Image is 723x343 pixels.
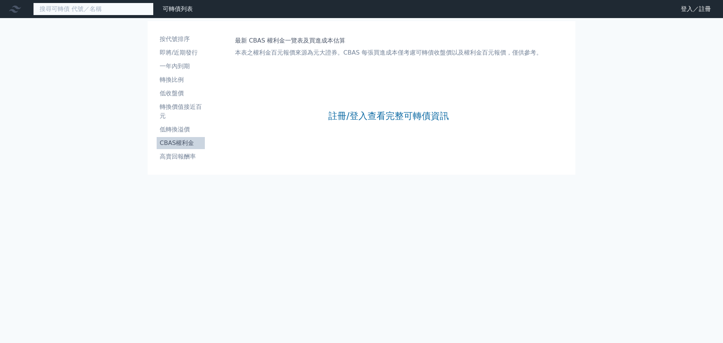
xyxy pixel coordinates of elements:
[157,139,205,148] li: CBAS權利金
[163,5,193,12] a: 可轉債列表
[157,123,205,136] a: 低轉換溢價
[157,101,205,122] a: 轉換價值接近百元
[157,33,205,45] a: 按代號排序
[157,137,205,149] a: CBAS權利金
[157,60,205,72] a: 一年內到期
[157,151,205,163] a: 高賣回報酬率
[157,102,205,120] li: 轉換價值接近百元
[675,3,717,15] a: 登入／註冊
[157,125,205,134] li: 低轉換溢價
[157,89,205,98] li: 低收盤價
[33,3,154,15] input: 搜尋可轉債 代號／名稱
[157,74,205,86] a: 轉換比例
[157,48,205,57] li: 即將/近期發行
[157,62,205,71] li: 一年內到期
[157,152,205,161] li: 高賣回報酬率
[157,35,205,44] li: 按代號排序
[235,48,542,57] p: 本表之權利金百元報價來源為元大證券。CBAS 每張買進成本僅考慮可轉債收盤價以及權利金百元報價，僅供參考。
[235,36,542,45] h1: 最新 CBAS 權利金一覽表及買進成本估算
[157,47,205,59] a: 即將/近期發行
[157,87,205,99] a: 低收盤價
[157,75,205,84] li: 轉換比例
[328,110,449,122] a: 註冊/登入查看完整可轉債資訊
